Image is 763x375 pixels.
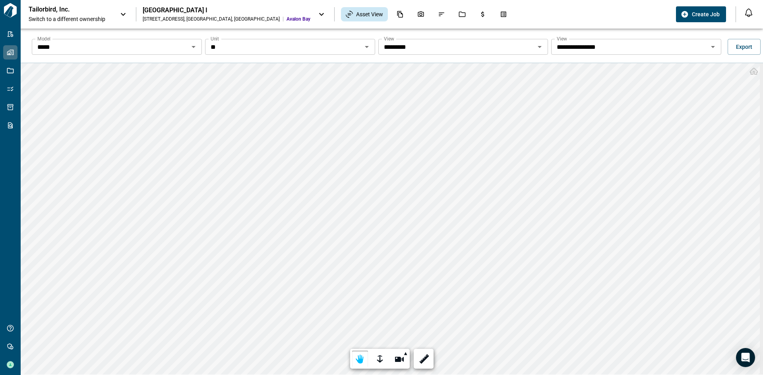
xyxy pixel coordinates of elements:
div: Issues & Info [433,8,450,21]
div: Budgets [474,8,491,21]
button: Open [534,41,545,52]
span: Export [736,43,752,51]
div: Takeoff Center [495,8,512,21]
label: View [384,35,394,42]
button: Open notification feed [742,6,755,19]
button: Open [361,41,372,52]
div: [GEOGRAPHIC_DATA] I [143,6,310,14]
div: Photos [412,8,429,21]
div: Documents [392,8,409,21]
div: [STREET_ADDRESS] , [GEOGRAPHIC_DATA] , [GEOGRAPHIC_DATA] [143,16,280,22]
span: Asset View [356,10,383,18]
button: Create Job [676,6,726,22]
label: View [557,35,567,42]
div: Jobs [454,8,471,21]
label: Model [37,35,50,42]
span: Create Job [692,10,720,18]
div: Asset View [341,7,388,21]
label: Unit [211,35,219,42]
button: Open [188,41,199,52]
div: Open Intercom Messenger [736,348,755,367]
span: Switch to a different ownership [29,15,112,23]
button: Export [728,39,761,55]
p: Tailorbird, Inc. [29,6,100,13]
button: Open [707,41,718,52]
span: Avalon Bay [287,16,310,22]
